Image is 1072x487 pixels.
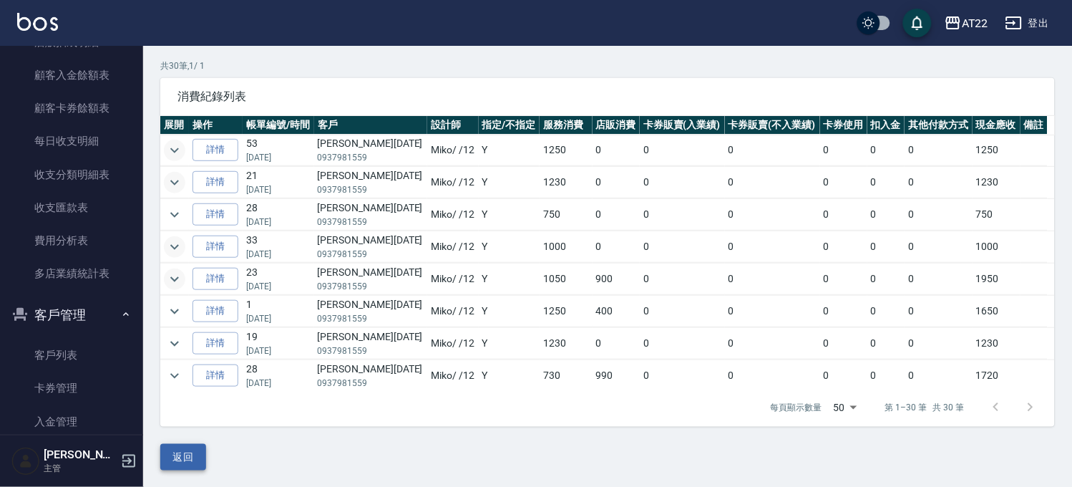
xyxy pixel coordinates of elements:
td: 0 [725,296,820,327]
a: 客戶列表 [6,339,137,372]
td: Y [479,199,540,231]
td: 0 [905,360,973,392]
td: Miko / /12 [427,167,478,198]
div: AT22 [962,14,988,32]
button: expand row [164,204,185,226]
span: 消費紀錄列表 [177,90,1038,104]
button: expand row [164,236,185,258]
p: [DATE] [246,377,311,390]
td: 0 [725,167,820,198]
td: 0 [640,264,725,295]
th: 卡券販賣(入業績) [640,116,725,135]
td: Y [479,360,540,392]
th: 操作 [189,116,243,135]
p: 0937981559 [318,216,424,228]
a: 顧客卡券餘額表 [6,92,137,125]
button: expand row [164,140,185,161]
p: [DATE] [246,151,311,164]
td: 1230 [973,328,1020,360]
th: 扣入金 [867,116,905,135]
p: [DATE] [246,344,311,357]
td: 400 [593,296,640,327]
td: 0 [640,296,725,327]
button: expand row [164,333,185,355]
td: Miko / /12 [427,231,478,263]
td: 0 [640,360,725,392]
p: 0937981559 [318,151,424,164]
td: 1250 [540,296,592,327]
td: 1250 [540,135,592,166]
th: 其他付款方式 [905,116,973,135]
td: Y [479,296,540,327]
button: AT22 [939,9,994,38]
td: 0 [593,231,640,263]
th: 服務消費 [540,116,592,135]
td: 990 [593,360,640,392]
p: 0937981559 [318,183,424,196]
p: 每頁顯示數量 [771,401,822,414]
button: expand row [164,301,185,322]
td: 0 [820,264,867,295]
td: 0 [640,135,725,166]
td: 0 [905,167,973,198]
td: [PERSON_NAME][DATE] [314,328,428,360]
td: 1230 [973,167,1020,198]
td: 1050 [540,264,592,295]
td: 0 [640,231,725,263]
th: 店販消費 [593,116,640,135]
td: 1000 [973,231,1020,263]
p: 0937981559 [318,312,424,325]
td: Y [479,328,540,360]
td: [PERSON_NAME][DATE] [314,167,428,198]
td: Y [479,231,540,263]
td: 0 [867,167,905,198]
a: 詳情 [193,203,238,226]
td: [PERSON_NAME][DATE] [314,360,428,392]
a: 多店業績統計表 [6,257,137,290]
td: [PERSON_NAME][DATE] [314,231,428,263]
button: save [903,9,932,37]
a: 費用分析表 [6,224,137,257]
td: 0 [820,167,867,198]
td: 0 [820,360,867,392]
a: 每日收支明細 [6,125,137,158]
th: 指定/不指定 [479,116,540,135]
th: 備註 [1020,116,1048,135]
p: 0937981559 [318,280,424,293]
td: 0 [593,167,640,198]
td: 0 [905,296,973,327]
td: 0 [905,199,973,231]
td: Miko / /12 [427,264,478,295]
td: 0 [593,135,640,166]
img: Logo [17,13,58,31]
td: [PERSON_NAME][DATE] [314,296,428,327]
td: 0 [905,328,973,360]
td: Y [479,167,540,198]
td: 19 [243,328,314,360]
td: [PERSON_NAME][DATE] [314,135,428,166]
p: 0937981559 [318,248,424,261]
a: 詳情 [193,236,238,258]
p: 0937981559 [318,377,424,390]
td: Miko / /12 [427,135,478,166]
td: 23 [243,264,314,295]
td: 0 [905,135,973,166]
td: 900 [593,264,640,295]
td: Miko / /12 [427,296,478,327]
p: 第 1–30 筆 共 30 筆 [885,401,965,414]
td: 0 [640,167,725,198]
td: 0 [820,199,867,231]
td: 1720 [973,360,1020,392]
td: [PERSON_NAME][DATE] [314,264,428,295]
td: 0 [640,199,725,231]
td: 0 [725,264,820,295]
a: 顧客入金餘額表 [6,59,137,92]
td: Miko / /12 [427,360,478,392]
td: 0 [725,135,820,166]
a: 詳情 [193,300,238,322]
img: Person [11,447,40,476]
p: 主管 [44,462,117,475]
td: 0 [867,199,905,231]
td: 1650 [973,296,1020,327]
td: 750 [973,199,1020,231]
